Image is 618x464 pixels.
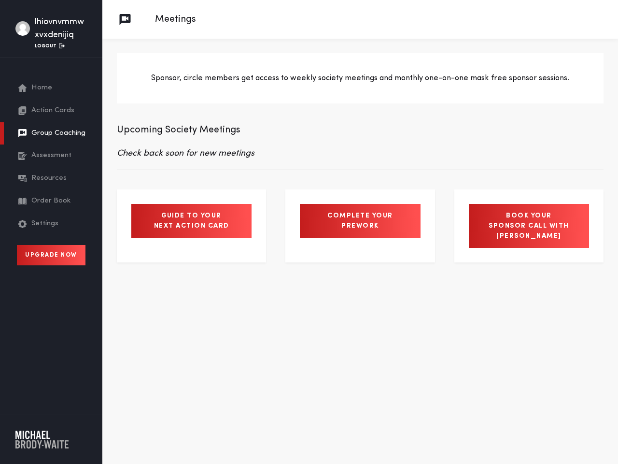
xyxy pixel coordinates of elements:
a: Order Book [18,190,88,213]
span: Settings [31,218,58,230]
p: Meetings [145,12,196,27]
a: Resources [18,167,88,190]
a: Complete your Prework [300,204,420,238]
span: Home [31,83,52,94]
a: Upgrade Now [17,245,85,265]
a: Home [18,77,88,100]
span: Resources [31,173,67,184]
span: Assessment [31,150,71,161]
a: Book your Sponsor call with [PERSON_NAME] [469,204,589,248]
a: Settings [18,213,88,235]
span: Order Book [31,196,70,207]
a: Logout [35,43,65,48]
a: Group Coaching [18,122,88,145]
a: Action Cards [18,100,88,122]
div: lhiovnvmmw xvxdenijiq [35,15,87,42]
span: Action Cards [31,105,74,116]
span: Group Coaching [31,128,85,139]
p: Sponsor, circle members get access to weekly society meetings and monthly one-on-one mask free sp... [136,72,584,84]
em: Check back soon for new meetings [117,149,254,158]
p: Upcoming Society Meetings [117,123,604,137]
a: Guide to your next Action Card [131,204,252,238]
a: Assessment [18,145,88,167]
